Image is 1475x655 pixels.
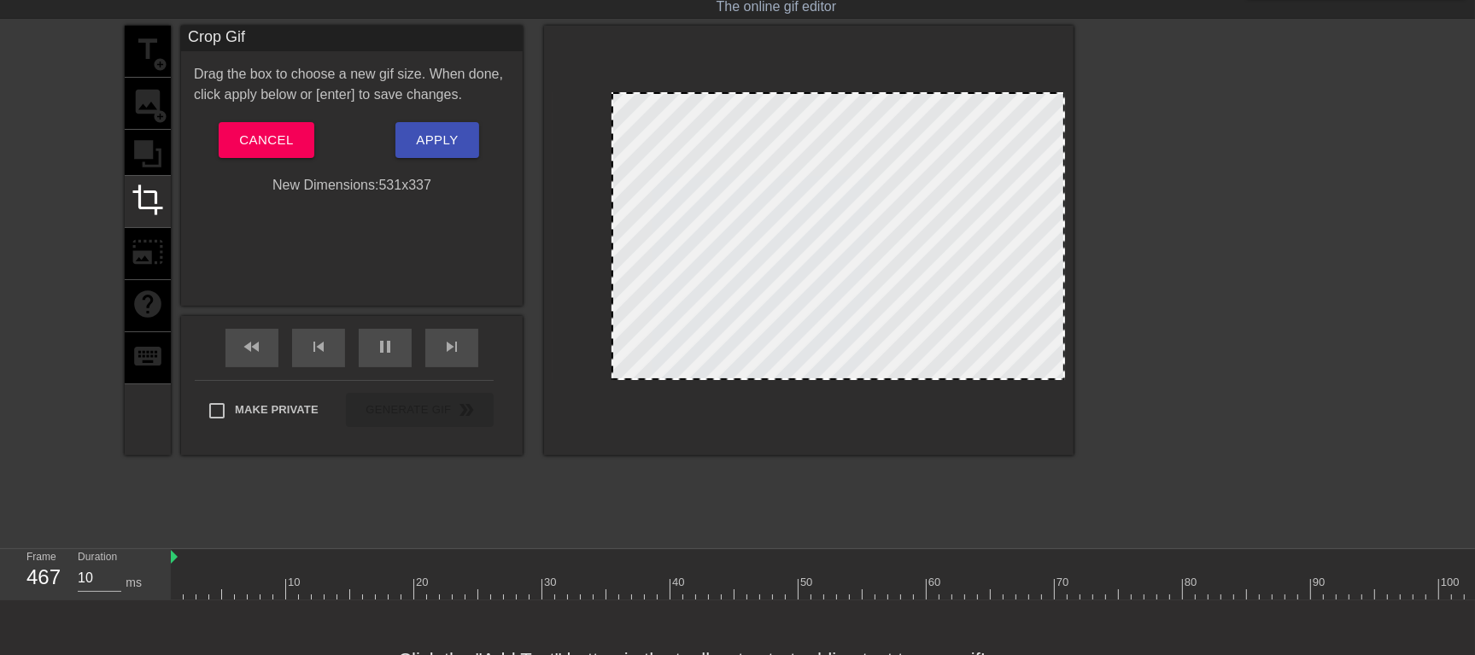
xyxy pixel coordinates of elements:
[242,336,262,357] span: fast_rewind
[26,562,52,593] div: 467
[126,574,142,592] div: ms
[14,549,65,599] div: Frame
[1441,574,1462,591] div: 100
[219,122,313,158] button: Cancel
[181,175,523,196] div: New Dimensions: 531 x 337
[181,64,523,105] div: Drag the box to choose a new gif size. When done, click apply below or [enter] to save changes.
[800,574,816,591] div: 50
[928,574,944,591] div: 60
[395,122,478,158] button: Apply
[1185,574,1200,591] div: 80
[672,574,688,591] div: 40
[442,336,462,357] span: skip_next
[375,336,395,357] span: pause
[308,336,329,357] span: skip_previous
[1313,574,1328,591] div: 90
[235,401,319,418] span: Make Private
[416,129,458,151] span: Apply
[78,553,117,563] label: Duration
[1056,574,1072,591] div: 70
[416,574,431,591] div: 20
[288,574,303,591] div: 10
[544,574,559,591] div: 30
[239,129,293,151] span: Cancel
[181,26,523,51] div: Crop Gif
[132,184,164,216] span: crop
